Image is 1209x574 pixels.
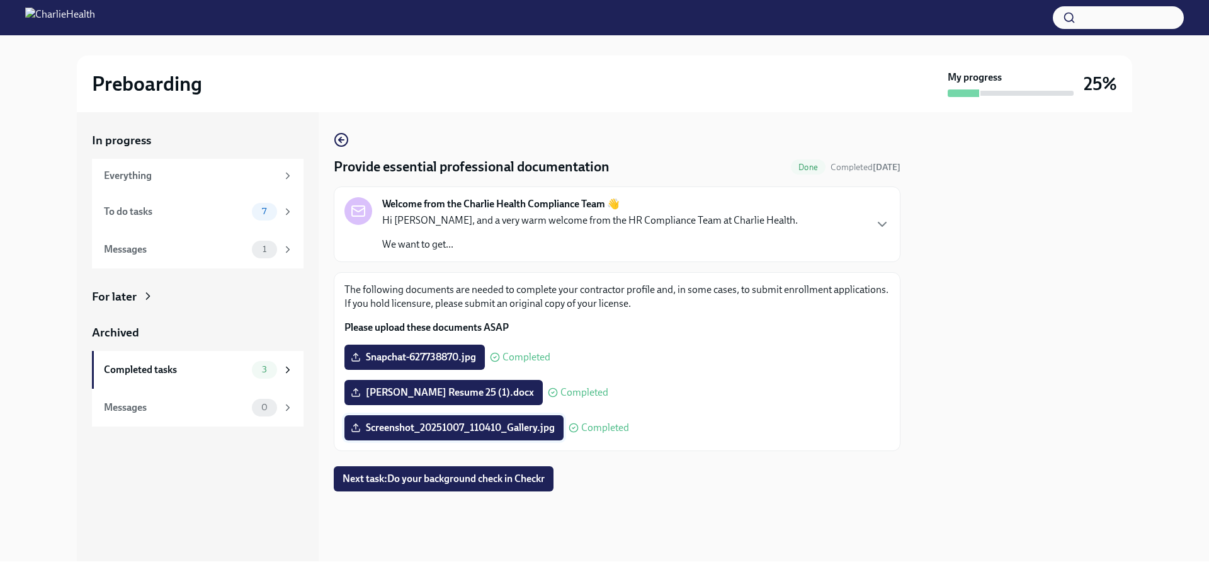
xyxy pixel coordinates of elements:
[560,387,608,398] span: Completed
[104,401,247,415] div: Messages
[104,169,277,183] div: Everything
[334,466,553,491] button: Next task:Do your background check in Checkr
[25,8,95,28] img: CharlieHealth
[382,197,620,211] strong: Welcome from the Charlie Health Compliance Team 👋
[948,71,1002,84] strong: My progress
[831,162,900,173] span: Completed
[92,231,304,268] a: Messages1
[1084,72,1117,95] h3: 25%
[92,324,304,341] a: Archived
[791,163,826,172] span: Done
[92,132,304,149] a: In progress
[344,380,543,405] label: [PERSON_NAME] Resume 25 (1).docx
[344,415,564,440] label: Screenshot_20251007_110410_Gallery.jpg
[334,158,610,176] h4: Provide essential professional documentation
[92,389,304,427] a: Messages0
[255,244,274,254] span: 1
[353,422,555,434] span: Screenshot_20251007_110410_Gallery.jpg
[344,283,890,311] p: The following documents are needed to complete your contractor profile and, in some cases, to sub...
[254,207,274,216] span: 7
[382,214,798,227] p: Hi [PERSON_NAME], and a very warm welcome from the HR Compliance Team at Charlie Health.
[254,365,275,374] span: 3
[92,289,304,305] a: For later
[254,403,275,412] span: 0
[92,351,304,389] a: Completed tasks3
[831,161,900,173] span: October 7th, 2025 11:16
[581,423,629,433] span: Completed
[343,473,545,485] span: Next task : Do your background check in Checkr
[92,193,304,231] a: To do tasks7
[353,386,534,399] span: [PERSON_NAME] Resume 25 (1).docx
[92,71,202,96] h2: Preboarding
[104,205,247,219] div: To do tasks
[873,162,900,173] strong: [DATE]
[104,243,247,256] div: Messages
[382,238,798,251] p: We want to get...
[344,345,485,370] label: Snapchat-627738870.jpg
[353,351,476,364] span: Snapchat-627738870.jpg
[344,321,509,333] strong: Please upload these documents ASAP
[502,352,550,362] span: Completed
[92,289,137,305] div: For later
[92,159,304,193] a: Everything
[104,363,247,377] div: Completed tasks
